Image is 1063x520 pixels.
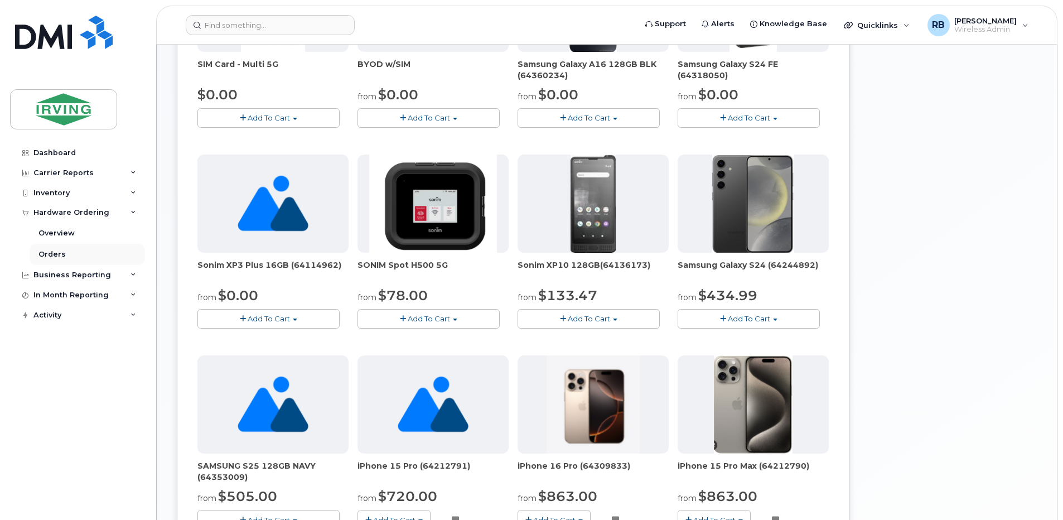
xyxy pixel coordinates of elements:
div: SAMSUNG S25 128GB NAVY (64353009) [197,460,349,483]
span: Add To Cart [728,113,770,122]
button: Add To Cart [197,309,340,329]
small: from [518,292,537,302]
span: Add To Cart [248,314,290,323]
div: BYOD w/SIM [357,59,509,81]
div: Samsung Galaxy A16 128GB BLK (64360234) [518,59,669,81]
img: 16_pro.png [547,355,640,454]
span: Add To Cart [248,113,290,122]
a: Knowledge Base [742,13,835,35]
span: $505.00 [218,488,277,504]
span: $863.00 [698,488,757,504]
small: from [678,493,697,503]
img: iPhone_15_pro_max.png [714,355,793,454]
input: Find something... [186,15,355,35]
button: Add To Cart [197,108,340,128]
div: Samsung Galaxy S24 (64244892) [678,259,829,282]
small: from [197,493,216,503]
button: Add To Cart [518,108,660,128]
span: Alerts [711,18,735,30]
button: Add To Cart [357,309,500,329]
div: SIM Card - Multi 5G [197,59,349,81]
span: Support [655,18,686,30]
span: Wireless Admin [954,25,1017,34]
button: Add To Cart [518,309,660,329]
div: Samsung Galaxy S24 FE (64318050) [678,59,829,81]
span: $0.00 [218,287,258,304]
span: Add To Cart [568,113,610,122]
small: from [518,92,537,102]
small: from [678,92,697,102]
span: $0.00 [538,86,578,103]
span: $863.00 [538,488,597,504]
img: SONIM.png [369,155,497,253]
div: SONIM Spot H500 5G [357,259,509,282]
div: iPhone 16 Pro (64309833) [518,460,669,483]
span: Add To Cart [728,314,770,323]
span: Add To Cart [408,113,450,122]
span: $0.00 [378,86,418,103]
small: from [357,493,376,503]
small: from [357,292,376,302]
button: Add To Cart [678,108,820,128]
div: Sonim XP3 Plus 16GB (64114962) [197,259,349,282]
span: $133.47 [538,287,597,304]
button: Add To Cart [357,108,500,128]
span: Knowledge Base [760,18,827,30]
span: Add To Cart [568,314,610,323]
small: from [518,493,537,503]
div: Quicklinks [836,14,917,36]
div: Sonim XP10 128GB(64136173) [518,259,669,282]
span: Add To Cart [408,314,450,323]
a: Support [637,13,694,35]
img: s24.jpg [712,155,794,253]
div: iPhone 15 Pro (64212791) [357,460,509,483]
span: $434.99 [698,287,757,304]
div: iPhone 15 Pro Max (64212790) [678,460,829,483]
span: $720.00 [378,488,437,504]
span: RB [932,18,945,32]
span: $0.00 [197,86,238,103]
span: [PERSON_NAME] [954,16,1017,25]
button: Add To Cart [678,309,820,329]
span: $0.00 [698,86,738,103]
span: $78.00 [378,287,428,304]
small: from [357,92,376,102]
a: Alerts [694,13,742,35]
img: no_image_found-2caef05468ed5679b831cfe6fc140e25e0c280774317ffc20a367ab7fd17291e.png [398,355,468,454]
img: no_image_found-2caef05468ed5679b831cfe6fc140e25e0c280774317ffc20a367ab7fd17291e.png [238,355,308,454]
img: no_image_found-2caef05468ed5679b831cfe6fc140e25e0c280774317ffc20a367ab7fd17291e.png [238,155,308,253]
img: XP10.jpg [571,155,616,253]
small: from [678,292,697,302]
small: from [197,292,216,302]
span: Quicklinks [857,21,898,30]
div: Roberts, Brad [920,14,1036,36]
